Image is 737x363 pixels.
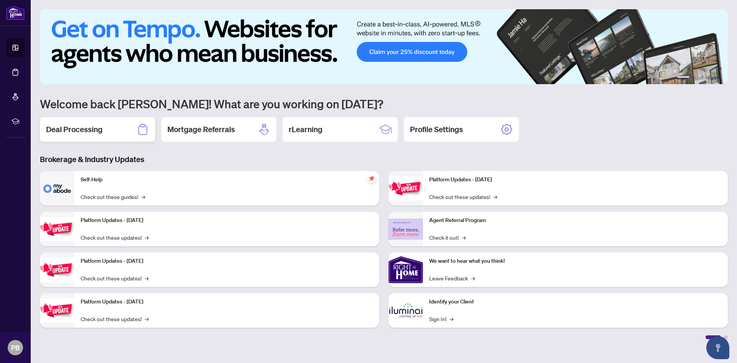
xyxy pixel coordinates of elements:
[388,219,423,240] img: Agent Referral Program
[40,154,728,165] h3: Brokerage & Industry Updates
[711,76,714,80] button: 5
[388,252,423,287] img: We want to hear what you think!
[717,76,720,80] button: 6
[677,76,689,80] button: 1
[449,315,453,323] span: →
[46,124,102,135] h2: Deal Processing
[493,192,497,201] span: →
[410,124,463,135] h2: Profile Settings
[40,298,74,323] img: Platform Updates - July 8, 2025
[429,216,722,225] p: Agent Referral Program
[81,315,149,323] a: Check out these updates!→
[11,342,20,353] span: PB
[81,216,373,225] p: Platform Updates - [DATE]
[81,176,373,184] p: Self-Help
[388,176,423,201] img: Platform Updates - June 23, 2025
[471,274,475,282] span: →
[81,274,149,282] a: Check out these updates!→
[40,171,74,206] img: Self-Help
[81,257,373,265] p: Platform Updates - [DATE]
[462,233,466,242] span: →
[429,257,722,265] p: We want to hear what you think!
[699,76,702,80] button: 3
[81,233,149,242] a: Check out these updates!→
[141,192,145,201] span: →
[145,274,149,282] span: →
[40,96,728,111] h1: Welcome back [PERSON_NAME]! What are you working on [DATE]?
[429,315,453,323] a: Sign In!→
[429,192,497,201] a: Check out these updates!→
[388,293,423,328] img: Identify your Client
[145,233,149,242] span: →
[429,298,722,306] p: Identify your Client
[429,176,722,184] p: Platform Updates - [DATE]
[692,76,696,80] button: 2
[367,174,376,183] span: pushpin
[705,76,708,80] button: 4
[6,6,25,20] img: logo
[429,274,475,282] a: Leave Feedback→
[429,233,466,242] a: Check it out!→
[40,258,74,282] img: Platform Updates - July 21, 2025
[40,9,728,84] img: Slide 0
[289,124,322,135] h2: rLearning
[81,192,145,201] a: Check out these guides!→
[145,315,149,323] span: →
[81,298,373,306] p: Platform Updates - [DATE]
[40,217,74,241] img: Platform Updates - September 16, 2025
[706,336,729,359] button: Open asap
[167,124,235,135] h2: Mortgage Referrals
